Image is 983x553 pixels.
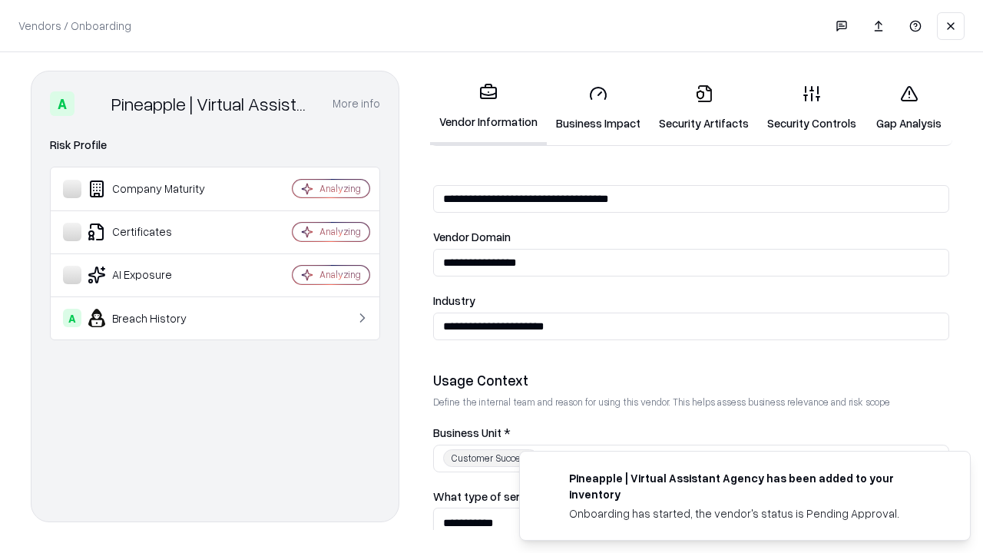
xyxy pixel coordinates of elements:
div: Pineapple | Virtual Assistant Agency has been added to your inventory [569,470,933,502]
div: Company Maturity [63,180,247,198]
div: Customer Success [443,449,538,467]
div: Risk Profile [50,136,380,154]
button: Customer Success [433,445,949,472]
img: Pineapple | Virtual Assistant Agency [81,91,105,116]
div: A [63,309,81,327]
a: Security Artifacts [650,72,758,144]
button: More info [333,90,380,118]
p: Vendors / Onboarding [18,18,131,34]
p: Define the internal team and reason for using this vendor. This helps assess business relevance a... [433,396,949,409]
label: Industry [433,295,949,306]
a: Gap Analysis [866,72,952,144]
div: Analyzing [319,225,361,238]
div: Breach History [63,309,247,327]
div: Analyzing [319,182,361,195]
label: What type of service does the vendor provide? * [433,491,949,502]
div: A [50,91,74,116]
div: Pineapple | Virtual Assistant Agency [111,91,314,116]
a: Security Controls [758,72,866,144]
a: Vendor Information [430,71,547,145]
div: Usage Context [433,371,949,389]
div: Certificates [63,223,247,241]
div: Analyzing [319,268,361,281]
label: Business Unit * [433,427,949,439]
label: Vendor Domain [433,231,949,243]
a: Business Impact [547,72,650,144]
div: Onboarding has started, the vendor's status is Pending Approval. [569,505,933,522]
img: trypineapple.com [538,470,557,488]
div: AI Exposure [63,266,247,284]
